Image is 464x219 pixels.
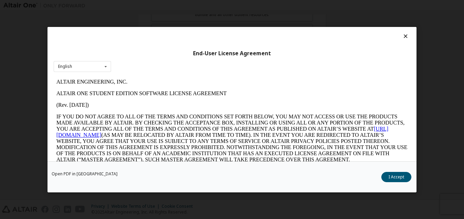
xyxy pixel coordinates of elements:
[3,38,354,87] p: IF YOU DO NOT AGREE TO ALL OF THE TERMS AND CONDITIONS SET FORTH BELOW, YOU MAY NOT ACCESS OR USE...
[381,172,411,182] button: I Accept
[54,50,410,57] div: End-User License Agreement
[3,14,354,20] p: ALTAIR ONE STUDENT EDITION SOFTWARE LICENSE AGREEMENT
[52,172,118,176] a: Open PDF in [GEOGRAPHIC_DATA]
[3,92,354,117] p: This Altair One Student Edition Software License Agreement (“Agreement”) is between Altair Engine...
[58,64,72,69] div: English
[3,50,335,62] a: [URL][DOMAIN_NAME]
[3,26,354,32] p: (Rev. [DATE])
[3,3,354,9] p: ALTAIR ENGINEERING, INC.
